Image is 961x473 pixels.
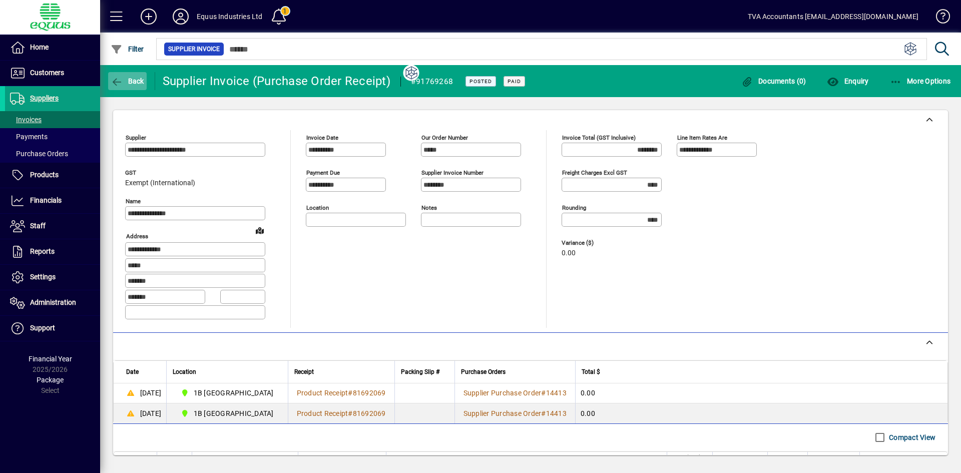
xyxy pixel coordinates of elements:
span: 1B BLENHEIM [177,387,278,399]
span: Purchase Orders [10,150,68,158]
span: Location [173,366,196,377]
span: Back [111,77,144,85]
mat-label: Invoice date [306,134,338,141]
span: Supplier Purchase Order [463,389,542,397]
button: Back [108,72,147,90]
span: Financials [30,196,62,204]
span: Administration [30,298,76,306]
button: Documents (0) [739,72,809,90]
a: Payments [5,128,100,145]
span: 14413 [546,389,567,397]
button: Filter [108,40,147,58]
mat-label: Rounding [562,204,586,211]
a: Settings [5,265,100,290]
span: Support [30,324,55,332]
span: Staff [30,222,46,230]
span: Packing Slip # [401,366,439,377]
a: Reports [5,239,100,264]
a: Administration [5,290,100,315]
span: Payments [10,133,48,141]
mat-label: Supplier invoice number [421,169,484,176]
span: Paid [508,78,521,85]
span: Invoices [10,116,42,124]
span: Exempt (International) [125,179,195,187]
span: [DATE] [140,388,162,398]
div: TVA Accountants [EMAIL_ADDRESS][DOMAIN_NAME] [748,9,918,25]
span: Filter [111,45,144,53]
span: 0.00 [562,249,576,257]
span: Package [37,376,64,384]
span: Variance ($) [562,240,622,246]
mat-label: Name [126,198,141,205]
span: Products [30,171,59,179]
span: Product Receipt [297,409,348,417]
mat-label: Payment due [306,169,340,176]
span: # [541,409,546,417]
app-page-header-button: Back [100,72,155,90]
span: Product Receipt [297,389,348,397]
mat-label: Invoice Total (GST inclusive) [562,134,636,141]
a: Supplier Purchase Order#14413 [460,387,570,398]
span: Reports [30,247,55,255]
span: Financial Year [29,355,72,363]
a: Product Receipt#81692069 [293,387,389,398]
mat-label: Our order number [421,134,468,141]
div: Supplier Invoice (Purchase Order Receipt) [163,73,390,89]
span: Home [30,43,49,51]
div: Equus Industries Ltd [197,9,263,25]
mat-label: Line item rates are [677,134,727,141]
span: Suppliers [30,94,59,102]
span: # [541,389,546,397]
span: Settings [30,273,56,281]
a: Products [5,163,100,188]
a: Staff [5,214,100,239]
label: Compact View [887,432,935,442]
span: Posted [469,78,492,85]
a: Home [5,35,100,60]
span: 81692069 [353,409,386,417]
a: View on map [252,222,268,238]
mat-label: Notes [421,204,437,211]
button: Enquiry [824,72,871,90]
div: #91769268 [411,74,453,90]
a: Knowledge Base [928,2,948,35]
span: Documents (0) [741,77,806,85]
span: 14413 [546,409,567,417]
td: 0.00 [575,383,947,403]
span: Enquiry [827,77,868,85]
span: # [348,409,352,417]
a: Customers [5,61,100,86]
span: 1B [GEOGRAPHIC_DATA] [194,388,274,398]
span: Supplier Purchase Order [463,409,542,417]
div: Receipt [294,366,388,377]
span: 81692069 [353,389,386,397]
td: 0.00 [575,403,947,423]
mat-label: Supplier [126,134,146,141]
a: Product Receipt#81692069 [293,408,389,419]
a: Invoices [5,111,100,128]
a: Purchase Orders [5,145,100,162]
span: 1B [GEOGRAPHIC_DATA] [194,408,274,418]
button: Profile [165,8,197,26]
span: Date [126,366,139,377]
span: [DATE] [140,408,162,418]
a: Financials [5,188,100,213]
div: Date [126,366,160,377]
mat-label: Location [306,204,329,211]
span: Receipt [294,366,314,377]
span: GST [125,170,195,176]
span: Purchase Orders [461,366,506,377]
span: Supplier Invoice [168,44,220,54]
div: Total $ [582,366,935,377]
span: Customers [30,69,64,77]
a: Supplier Purchase Order#14413 [460,408,570,419]
a: Support [5,316,100,341]
span: # [348,389,352,397]
button: Add [133,8,165,26]
span: More Options [890,77,951,85]
div: Packing Slip # [401,366,448,377]
mat-label: Freight charges excl GST [562,169,627,176]
button: More Options [887,72,953,90]
span: 1B BLENHEIM [177,407,278,419]
span: Total $ [582,366,600,377]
